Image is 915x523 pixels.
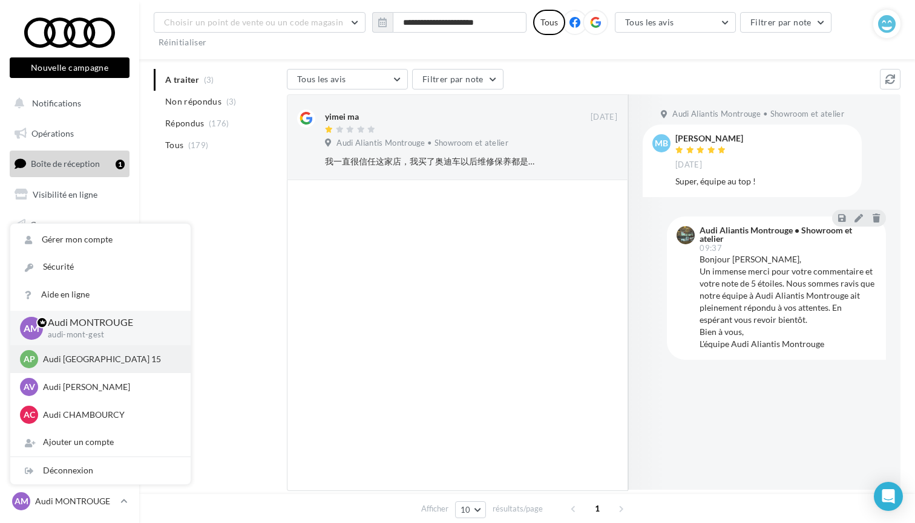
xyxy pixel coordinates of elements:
button: Tous les avis [287,69,408,89]
a: PLV et print personnalisable [7,272,132,308]
a: Sécurité [10,253,191,281]
span: (179) [188,140,209,150]
button: Filtrer par note [412,69,503,89]
div: 我一直很信任这家店，我买了奥迪车以后维修保养都是在这家店，里面的工作人员认真负责。但是今天去保养却让我感觉很不好，接待我的先生建议我换前轮胎和刹车片，我不知道因为什么原因，他肯定不知道我也懂一点... [325,155,539,167]
button: Choisir un point de vente ou un code magasin [154,12,366,33]
button: Tous les avis [615,12,736,33]
span: AP [24,353,35,365]
p: Audi MONTROUGE [48,316,171,330]
span: Tous [165,139,183,151]
button: Nouvelle campagne [10,57,130,78]
span: Opérations [31,128,74,138]
span: Boîte de réception [31,158,100,169]
p: audi-mont-gest [48,330,171,340]
div: Audi Aliantis Montrouge • Showroom et atelier [700,226,874,243]
span: AC [24,409,35,421]
div: [PERSON_NAME] [675,134,743,143]
button: Filtrer par note [740,12,831,33]
button: Notifications [7,91,127,116]
a: AM Audi MONTROUGE [10,490,130,513]
p: Audi CHAMBOURCY [43,409,176,421]
span: 10 [461,505,471,515]
span: Audi Aliantis Montrouge • Showroom et atelier [336,138,508,149]
p: Audi [GEOGRAPHIC_DATA] 15 [43,353,176,365]
div: Bonjour [PERSON_NAME], Un immense merci pour votre commentaire et votre note de 5 étoiles. Nous s... [700,253,876,350]
p: Audi [PERSON_NAME] [43,381,176,393]
span: (176) [209,119,229,128]
span: Campagnes [30,219,74,229]
a: Gérer mon compte [10,226,191,253]
div: Ajouter un compte [10,429,191,456]
p: Audi MONTROUGE [35,495,116,507]
span: Audi Aliantis Montrouge • Showroom et atelier [672,109,844,120]
span: [DATE] [675,160,702,171]
div: yimei ma [325,111,359,123]
button: Réinitialiser [154,35,212,50]
div: Super, équipe au top ! [675,175,852,187]
a: Opérations [7,121,132,146]
span: (3) [226,97,237,106]
a: Visibilité en ligne [7,182,132,207]
span: MB [655,137,668,149]
span: 1 [588,499,607,518]
div: 1 [116,160,125,169]
span: AM [24,321,39,335]
div: Tous [533,10,565,35]
span: Tous les avis [297,74,346,84]
span: AM [15,495,28,507]
div: Open Intercom Messenger [874,482,903,511]
a: Campagnes [7,212,132,238]
span: Tous les avis [625,17,674,27]
a: Boîte de réception1 [7,151,132,177]
span: 09:37 [700,244,722,252]
span: Visibilité en ligne [33,189,97,200]
span: [DATE] [591,112,617,123]
span: Choisir un point de vente ou un code magasin [164,17,343,27]
a: Aide en ligne [10,281,191,308]
button: 10 [455,501,486,518]
span: Répondus [165,117,205,129]
div: Déconnexion [10,457,191,484]
span: Notifications [32,98,81,108]
span: Afficher [421,503,448,515]
span: Non répondus [165,96,221,108]
a: Médiathèque [7,242,132,267]
span: résultats/page [493,503,543,515]
span: AV [24,381,35,393]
